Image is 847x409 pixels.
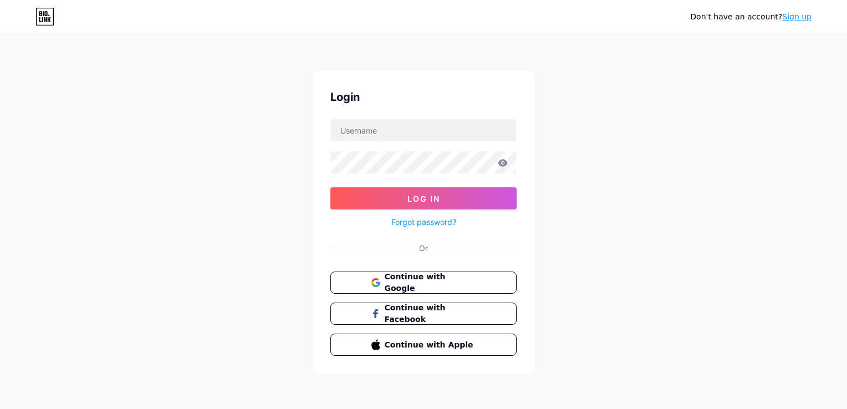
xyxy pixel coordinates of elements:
[419,242,428,254] div: Or
[330,272,517,294] button: Continue with Google
[385,339,476,351] span: Continue with Apple
[385,302,476,325] span: Continue with Facebook
[330,187,517,209] button: Log In
[391,216,456,228] a: Forgot password?
[330,89,517,105] div: Login
[407,194,440,203] span: Log In
[331,119,516,141] input: Username
[690,11,812,23] div: Don't have an account?
[330,303,517,325] button: Continue with Facebook
[330,334,517,356] button: Continue with Apple
[782,12,812,21] a: Sign up
[385,271,476,294] span: Continue with Google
